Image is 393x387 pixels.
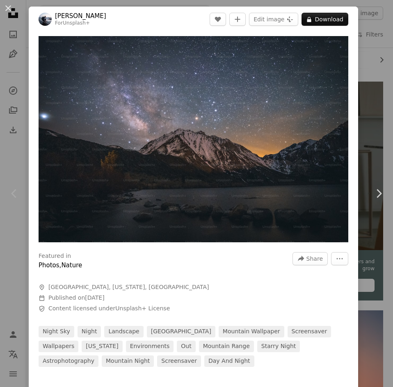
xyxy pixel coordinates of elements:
button: Share this image [292,252,328,265]
font: mountain wallpaper [223,328,280,335]
a: Environments [126,341,174,352]
font: landscape [108,328,139,335]
time: February 9, 2023 at 1:55:15 PM UTC+7 [85,294,104,301]
a: screensaver [288,326,331,337]
img: Go to Casey Horner's profile [39,13,52,26]
a: astrophotography [39,355,98,367]
font: For [55,20,63,26]
font: [DATE] [85,294,104,301]
a: Wallpapers [39,341,78,352]
a: Following [364,154,393,233]
font: Download [315,16,343,23]
a: out [177,341,195,352]
button: Download [302,13,348,26]
a: screensaver [157,355,201,367]
button: More actions [331,252,348,265]
font: Starry Night [261,343,296,349]
font: [GEOGRAPHIC_DATA], [US_STATE], [GEOGRAPHIC_DATA] [48,284,209,290]
font: mountain range [203,343,250,349]
button: Zoom in on this image [39,36,348,242]
a: [PERSON_NAME] [55,12,106,20]
font: [GEOGRAPHIC_DATA] [151,328,211,335]
font: Night [82,328,97,335]
font: astrophotography [43,357,94,364]
font: Wallpapers [43,343,74,349]
font: Edit image [254,16,284,23]
a: Photos [39,262,59,269]
a: landscape [104,326,143,337]
font: screensaver [161,357,197,364]
font: Mountain Night [106,357,150,364]
font: , [59,262,62,269]
font: Content licensed under [48,305,115,312]
button: Add to collection [229,13,246,26]
a: mountain range [199,341,254,352]
font: Featured in [39,253,71,259]
a: Starry Night [257,341,300,352]
a: Nature [61,262,82,269]
a: Unsplash+ [63,20,90,26]
font: day and night [208,357,250,364]
a: Mountain Night [102,355,154,367]
font: [US_STATE] [86,343,118,349]
a: day and night [204,355,254,367]
a: [GEOGRAPHIC_DATA] [147,326,215,337]
a: mountain wallpaper [219,326,284,337]
button: Edit image [249,13,298,26]
font: out [181,343,191,349]
a: Night [78,326,101,337]
a: [US_STATE] [82,341,122,352]
font: Environments [130,343,170,349]
a: Unsplash+ License [115,305,170,312]
img: the night sky above a mountain range and a lake [39,36,348,242]
a: night sky [39,326,74,337]
font: night sky [43,328,70,335]
button: I like [210,13,226,26]
font: Published on [48,294,85,301]
font: screensaver [292,328,327,335]
font: Share [306,255,323,262]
